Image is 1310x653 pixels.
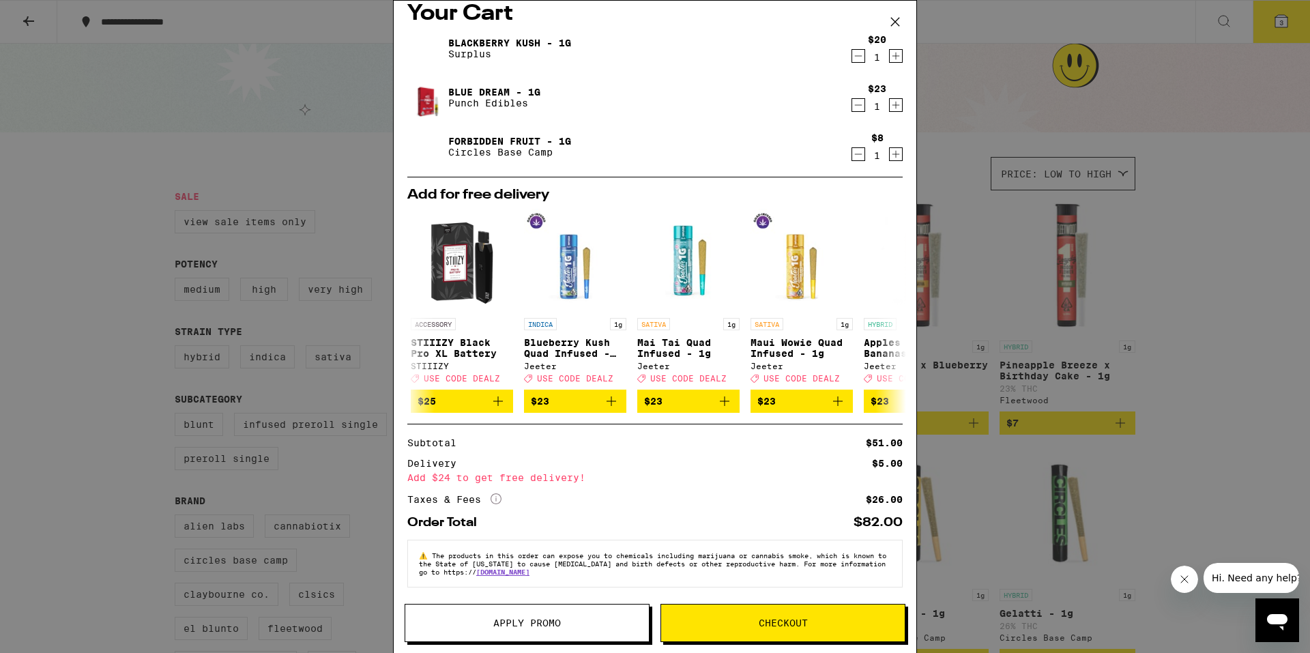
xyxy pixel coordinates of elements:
[411,337,513,359] p: STIIIZY Black Pro XL Battery
[448,98,540,108] p: Punch Edibles
[524,390,626,413] button: Add to bag
[8,10,98,20] span: Hi. Need any help?
[524,337,626,359] p: Blueberry Kush Quad Infused - 1g
[407,473,903,482] div: Add $24 to get free delivery!
[644,396,663,407] span: $23
[524,362,626,371] div: Jeeter
[524,209,626,390] a: Open page for Blueberry Kush Quad Infused - 1g from Jeeter
[411,390,513,413] button: Add to bag
[889,98,903,112] button: Increment
[1204,563,1299,593] iframe: Message from company
[407,73,446,123] img: Blue Dream - 1g
[751,318,783,330] p: SATIVA
[493,618,561,628] span: Apply Promo
[763,374,840,383] span: USE CODE DEALZ
[660,604,905,642] button: Checkout
[407,517,486,529] div: Order Total
[405,604,650,642] button: Apply Promo
[868,83,886,94] div: $23
[871,396,889,407] span: $23
[864,318,897,330] p: HYBRID
[723,318,740,330] p: 1g
[757,396,776,407] span: $23
[610,318,626,330] p: 1g
[524,209,626,311] img: Jeeter - Blueberry Kush Quad Infused - 1g
[407,188,903,202] h2: Add for free delivery
[419,551,432,560] span: ⚠️
[448,48,571,59] p: Surplus
[637,337,740,359] p: Mai Tai Quad Infused - 1g
[476,568,529,576] a: [DOMAIN_NAME]
[418,396,436,407] span: $25
[864,337,966,359] p: Apples and Bananas Quad Infused - 1g
[637,209,740,390] a: Open page for Mai Tai Quad Infused - 1g from Jeeter
[868,52,886,63] div: 1
[407,128,446,166] img: Forbidden Fruit - 1g
[650,374,727,383] span: USE CODE DEALZ
[407,438,466,448] div: Subtotal
[524,318,557,330] p: INDICA
[751,362,853,371] div: Jeeter
[851,147,865,161] button: Decrement
[1255,598,1299,642] iframe: Button to launch messaging window
[407,459,466,468] div: Delivery
[637,318,670,330] p: SATIVA
[448,87,540,98] a: Blue Dream - 1g
[531,396,549,407] span: $23
[866,438,903,448] div: $51.00
[424,374,500,383] span: USE CODE DEALZ
[411,209,513,390] a: Open page for STIIIZY Black Pro XL Battery from STIIIZY
[877,374,953,383] span: USE CODE DEALZ
[866,495,903,504] div: $26.00
[637,209,740,311] img: Jeeter - Mai Tai Quad Infused - 1g
[868,101,886,112] div: 1
[448,147,571,158] p: Circles Base Camp
[448,38,571,48] a: Blackberry Kush - 1g
[537,374,613,383] span: USE CODE DEALZ
[637,390,740,413] button: Add to bag
[871,132,884,143] div: $8
[411,209,513,311] img: STIIIZY - STIIIZY Black Pro XL Battery
[411,362,513,371] div: STIIIZY
[872,459,903,468] div: $5.00
[751,337,853,359] p: Maui Wowie Quad Infused - 1g
[407,29,446,68] img: Blackberry Kush - 1g
[751,390,853,413] button: Add to bag
[851,98,865,112] button: Decrement
[407,493,501,506] div: Taxes & Fees
[637,362,740,371] div: Jeeter
[836,318,853,330] p: 1g
[889,49,903,63] button: Increment
[868,34,886,45] div: $20
[889,147,903,161] button: Increment
[851,49,865,63] button: Decrement
[871,150,884,161] div: 1
[864,362,966,371] div: Jeeter
[759,618,808,628] span: Checkout
[864,209,966,311] img: Jeeter - Apples and Bananas Quad Infused - 1g
[751,209,853,311] img: Jeeter - Maui Wowie Quad Infused - 1g
[419,551,886,576] span: The products in this order can expose you to chemicals including marijuana or cannabis smoke, whi...
[1171,566,1198,593] iframe: Close message
[864,209,966,390] a: Open page for Apples and Bananas Quad Infused - 1g from Jeeter
[751,209,853,390] a: Open page for Maui Wowie Quad Infused - 1g from Jeeter
[854,517,903,529] div: $82.00
[864,390,966,413] button: Add to bag
[448,136,571,147] a: Forbidden Fruit - 1g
